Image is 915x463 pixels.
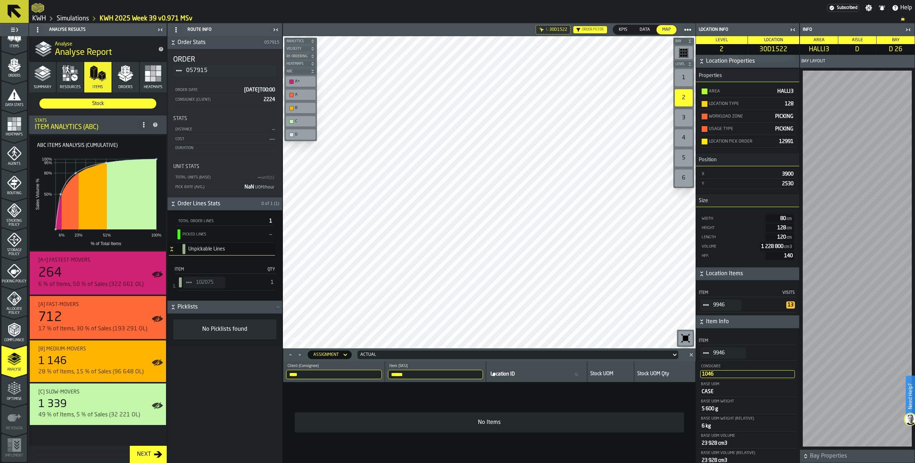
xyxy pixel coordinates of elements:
div: Title [38,257,160,263]
div: Width [701,216,763,221]
div: Order [173,55,195,65]
div: StatList-item-Volume [701,242,794,251]
span: Properties [696,73,722,78]
span: Analytics [285,39,309,43]
div: DropdownMenuValue-390e9a48-8fcf-4b57-8956-a80f09457d32 [360,352,668,357]
div: Info [801,27,903,32]
span: 12991 [779,139,793,144]
div: Picked Lines [182,232,266,237]
h3: title-section-[object Object] [169,243,275,256]
li: menu Storage Policy [1,228,27,257]
label: button-toggle-Toggle Full Menu [1,25,27,35]
button: button- [284,38,317,45]
button: button- [284,68,317,75]
span: Storage Policy [1,248,27,256]
span: Subscribed [837,5,857,10]
div: HFF. [701,254,763,258]
span: Heatmaps [144,85,162,90]
div: Title [38,302,160,307]
div: StatList-item-Pick Rate (Avg.) [173,182,276,192]
h3: title-section-Size [696,194,799,207]
span: cm [787,217,792,221]
div: Title [173,116,276,121]
span: — [272,127,275,132]
span: [DATE]T00:00 [244,87,275,92]
li: menu Re-assign [1,404,27,433]
div: Y [702,181,779,186]
div: StatList-item-Width [701,214,794,223]
div: 28 % of Items, 15 % of Sales (96 648 OL) [38,368,160,376]
div: Pick Rate (Avg.) [175,185,242,190]
a: logo-header [32,1,44,14]
div: DropdownMenuValue-assignment [308,350,352,359]
span: cm [787,235,792,240]
div: stat- [167,49,282,110]
div: DropdownMenuValue-390e9a48-8fcf-4b57-8956-a80f09457d32 [356,350,680,359]
a: logo-header [284,333,325,347]
span: Location Items [706,269,798,278]
span: 057915 [186,66,271,75]
div: button-toolbar-undefined [673,45,694,61]
div: 17 % of Items, 30 % of Sales (193 291 OL) [38,325,160,333]
label: button-toggle-Settings [862,4,875,11]
div: Hide filter [539,27,545,33]
span: label [389,364,408,368]
span: Implement [1,454,27,458]
div: StatList-item-Area [700,85,795,97]
div: Location Info [697,27,788,32]
div: Usage Type [709,127,772,132]
button: button- [284,45,317,52]
div: 49 % of Items, 5 % of Sales (32 221 OL) [38,411,160,419]
span: Aisle [852,38,863,42]
span: Resources [60,85,81,90]
span: — [277,305,279,310]
span: Orders [1,74,27,78]
span: Summary [34,85,51,90]
text: 80% [44,171,52,175]
div: A [287,91,314,99]
span: 30D1522 [749,46,798,53]
button: button- [696,315,799,328]
text: 50% [44,192,52,196]
li: menu Stacking Policy [1,199,27,227]
input: label [489,370,584,379]
div: Location Type [709,101,782,106]
span: Heatmaps [285,62,309,66]
div: button-toolbar-undefined [284,101,317,115]
button: Maximize [286,351,295,358]
span: 2 [697,46,746,53]
text: 100% [42,157,52,161]
div: StatList-item-Length [701,233,794,242]
div: 5 [675,149,693,167]
label: button-toggle-Help [889,4,915,12]
div: B [295,106,313,110]
div: button-toolbar-undefined [673,68,694,88]
div: A+ [287,78,314,85]
div: 264 [38,266,62,280]
div: title-Analyse Report [29,36,167,62]
a: link-to-/wh/i/4fb45246-3b77-4bb5-b880-c337c3c5facb [32,15,46,23]
button: button- [167,301,282,314]
div: Next [134,450,154,459]
div: C [287,118,314,125]
span: Re-Ordering [285,54,309,58]
div: DropdownMenuValue-assignment [313,352,339,357]
li: menu Data Stats [1,81,27,110]
div: Workload Zone [709,114,772,119]
span: Help [900,4,912,12]
span: cm3 [784,245,792,249]
label: button-switch-multi-Map [656,25,677,35]
div: stat-Unit Stats [167,158,282,197]
span: Location [764,38,783,42]
label: button-toggle-Show on Map [152,383,163,425]
span: UOM/hour [255,185,274,190]
span: ABC [285,70,309,73]
text: 51% [103,233,111,237]
li: menu Picking Policy [1,257,27,286]
div: A [295,92,313,97]
text: Sales Volume % [35,178,40,210]
div: Title [38,389,160,395]
div: 1 [675,69,693,86]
